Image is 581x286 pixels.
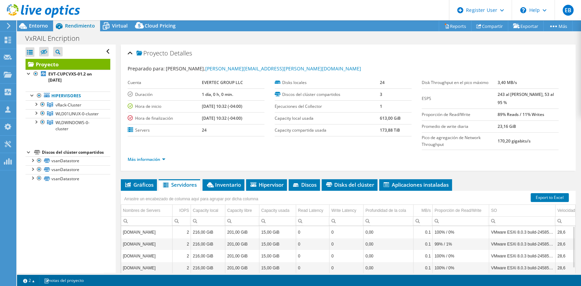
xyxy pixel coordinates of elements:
[202,80,243,85] b: EVERTEC GROUP LLC
[26,174,110,183] a: vsanDatastore
[433,216,489,225] td: Column Proporción de Read/Write, Filter cell
[563,5,574,16] span: EB
[380,91,382,97] b: 3
[329,250,364,262] td: Column Write Latency, Value 0
[433,205,489,217] td: Proporción de Read/Write Column
[489,250,555,262] td: Column SO, Value VMware ESXi 8.0.3 build-24585383
[225,238,259,250] td: Column Capacity libre, Value 201,00 GiB
[173,250,191,262] td: Column IOPS, Value 2
[491,206,497,215] div: SO
[489,262,555,274] td: Column SO, Value VMware ESXi 8.0.3 build-24585383
[121,238,173,250] td: Column Nombres de Servers, Value r1n1.sddc1.evertecinc.net
[364,216,414,225] td: Column Profundidad de la cola, Filter cell
[364,205,414,217] td: Profundidad de la cola Column
[123,194,260,204] div: Arrastre un encabezado de columna aquí para agrupar por dicha columna
[433,262,489,274] td: Column Proporción de Read/Write, Value 100% / 0%
[329,262,364,274] td: Column Write Latency, Value 0
[259,226,296,238] td: Column Capacity usada, Value 15,00 GiB
[26,70,110,85] a: EVT-CUPCVXS-01.2 on [DATE]
[422,134,498,148] label: Pico de agregación de Network Throughput
[121,226,173,238] td: Column Nombres de Servers, Value r1n3.sddc1.evertecinc.net
[128,103,202,110] label: Hora de inicio
[380,127,400,133] b: 173,88 TiB
[225,262,259,274] td: Column Capacity libre, Value 201,00 GiB
[121,205,173,217] td: Nombres de Servers Column
[329,205,364,217] td: Write Latency Column
[191,205,225,217] td: Capacity local Column
[29,22,48,29] span: Entorno
[259,262,296,274] td: Column Capacity usada, Value 15,00 GiB
[414,216,433,225] td: Column MB/s, Filter cell
[65,22,95,29] span: Rendimiento
[498,80,517,85] b: 3,40 MB/s
[364,262,414,274] td: Column Profundidad de la cola, Value 0,00
[433,226,489,238] td: Column Proporción de Read/Write, Value 100% / 0%
[275,79,380,86] label: Disks locales
[48,71,92,83] b: EVT-CUPCVXS-01.2 on [DATE]
[121,216,173,225] td: Column Nombres de Servers, Filter cell
[18,276,39,285] a: 2
[55,111,99,117] span: WLD01LINUX-0-cluster
[414,238,433,250] td: Column MB/s, Value 0.1
[364,238,414,250] td: Column Profundidad de la cola, Value 0,00
[434,206,481,215] div: Proporción de Read/Write
[531,193,569,202] a: Export to Excel
[206,181,241,188] span: Inventario
[433,250,489,262] td: Column Proporción de Read/Write, Value 100% / 0%
[433,238,489,250] td: Column Proporción de Read/Write, Value 99% / 1%
[191,226,225,238] td: Column Capacity local, Value 216,00 GiB
[193,206,218,215] div: Capacity local
[329,238,364,250] td: Column Write Latency, Value 0
[26,91,110,100] a: Hipervisores
[439,21,471,31] a: Reports
[128,65,165,72] label: Preparado para:
[202,103,242,109] b: [DATE] 10:32 (-04:00)
[365,206,406,215] div: Profundidad de la cola
[128,115,202,122] label: Hora de finalización
[329,216,364,225] td: Column Write Latency, Filter cell
[298,206,323,215] div: Read Latency
[42,148,110,156] div: Discos del clúster compartidos
[136,50,168,57] span: Proyecto
[191,238,225,250] td: Column Capacity local, Value 216,00 GiB
[145,22,176,29] span: Cloud Pricing
[26,100,110,109] a: vRack-Cluster
[123,206,160,215] div: Nombres de Servers
[121,262,173,274] td: Column Nombres de Servers, Value r1n0.sddc1.evertecinc.net
[292,181,317,188] span: Discos
[422,95,498,102] label: ESPS
[225,205,259,217] td: Capacity libre Column
[26,109,110,118] a: WLD01LINUX-0-cluster
[489,226,555,238] td: Column SO, Value VMware ESXi 8.0.3 build-24585383
[421,206,431,215] div: MB/s
[191,216,225,225] td: Column Capacity local, Filter cell
[259,250,296,262] td: Column Capacity usada, Value 15,00 GiB
[543,21,572,31] a: Más
[22,35,90,42] h1: VxRAIL Encription
[364,250,414,262] td: Column Profundidad de la cola, Value 0,00
[191,250,225,262] td: Column Capacity local, Value 216,00 GiB
[471,21,508,31] a: Compartir
[26,156,110,165] a: vsanDatastore
[26,118,110,133] a: WLDWINDOWS-0-cluster
[202,91,233,97] b: 1 día, 0 h, 0 min.
[55,102,81,108] span: vRack-Cluster
[173,238,191,250] td: Column IOPS, Value 2
[296,226,329,238] td: Column Read Latency, Value 0
[170,49,192,57] span: Detalles
[498,112,544,117] b: 89% Reads / 11% Writes
[202,115,242,121] b: [DATE] 10:32 (-04:00)
[205,65,361,72] a: [PERSON_NAME][EMAIL_ADDRESS][PERSON_NAME][DOMAIN_NAME]
[489,216,555,225] td: Column SO, Filter cell
[128,156,165,162] a: Más información
[275,127,380,134] label: Capacity compartida usada
[39,276,88,285] a: notas del proyecto
[128,91,202,98] label: Duración
[422,111,498,118] label: Proporción de Read/Write
[331,206,356,215] div: Write Latency
[225,250,259,262] td: Column Capacity libre, Value 201,00 GiB
[414,250,433,262] td: Column MB/s, Value 0.1
[296,216,329,225] td: Column Read Latency, Filter cell
[296,262,329,274] td: Column Read Latency, Value 0
[173,226,191,238] td: Column IOPS, Value 2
